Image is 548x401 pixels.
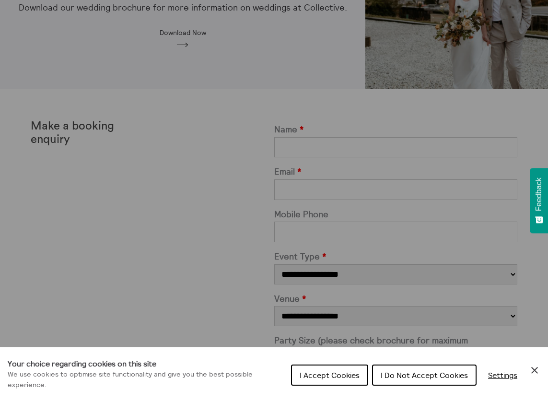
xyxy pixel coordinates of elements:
button: Close Cookie Control [529,365,540,376]
button: Feedback - Show survey [530,168,548,233]
span: I Accept Cookies [300,370,360,380]
button: Settings [480,366,525,385]
span: Feedback [535,177,543,211]
p: We use cookies to optimise site functionality and give you the best possible experience. [8,369,283,390]
button: I Accept Cookies [291,365,368,386]
span: Settings [488,370,517,380]
button: I Do Not Accept Cookies [372,365,477,386]
span: I Do Not Accept Cookies [381,370,468,380]
h1: Your choice regarding cookies on this site [8,358,283,369]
